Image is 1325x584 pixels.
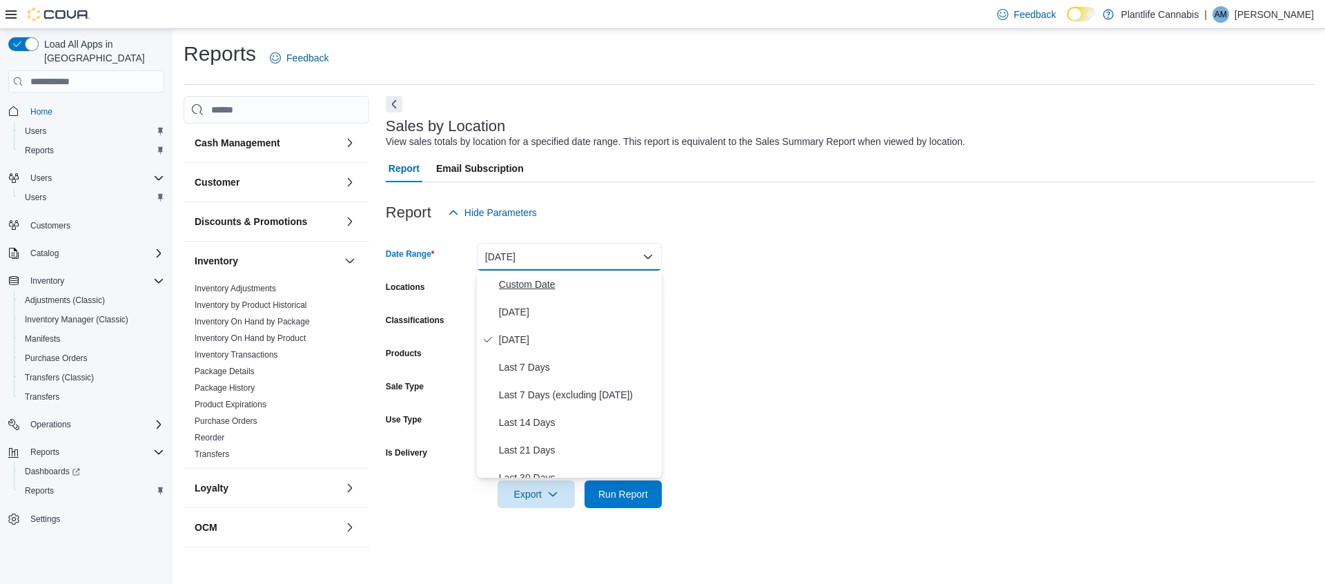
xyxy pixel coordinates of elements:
button: Home [3,101,170,121]
button: Customers [3,215,170,235]
a: Transfers [195,449,229,459]
span: Dark Mode [1067,21,1068,22]
button: Reports [25,444,65,460]
span: Feedback [286,51,328,65]
h3: Inventory [195,254,238,268]
span: Run Report [598,487,648,501]
a: Inventory Manager (Classic) [19,311,134,328]
span: Reports [25,145,54,156]
button: Cash Management [195,136,339,150]
button: Customer [195,175,339,189]
span: Transfers (Classic) [25,372,94,383]
span: Inventory Adjustments [195,283,276,294]
span: Email Subscription [436,155,524,182]
a: Transfers (Classic) [19,369,99,386]
span: Adjustments (Classic) [25,295,105,306]
label: Use Type [386,414,422,425]
a: Inventory Adjustments [195,284,276,293]
span: Feedback [1014,8,1056,21]
button: Inventory [342,253,358,269]
span: Inventory On Hand by Package [195,316,310,327]
button: Manifests [14,329,170,349]
div: View sales totals by location for a specified date range. This report is equivalent to the Sales ... [386,135,965,149]
h3: OCM [195,520,217,534]
span: Package History [195,382,255,393]
a: Adjustments (Classic) [19,292,110,309]
h3: Cash Management [195,136,280,150]
button: Next [386,96,402,113]
img: Cova [28,8,90,21]
span: Reorder [195,432,224,443]
span: Reports [25,444,164,460]
label: Classifications [386,315,444,326]
span: Custom Date [499,276,656,293]
a: Purchase Orders [195,416,257,426]
button: Loyalty [195,481,339,495]
span: Manifests [25,333,60,344]
span: [DATE] [499,304,656,320]
div: Abbie Mckie [1213,6,1229,23]
button: Inventory [195,254,339,268]
button: Reports [3,442,170,462]
a: Users [19,189,52,206]
a: Product Expirations [195,400,266,409]
span: Purchase Orders [19,350,164,367]
h1: Reports [184,40,256,68]
a: Users [19,123,52,139]
a: Feedback [264,44,334,72]
h3: Discounts & Promotions [195,215,307,228]
p: Plantlife Cannabis [1121,6,1199,23]
p: | [1204,6,1207,23]
span: Dashboards [19,463,164,480]
span: Dashboards [25,466,80,477]
button: Customer [342,174,358,191]
button: Loyalty [342,480,358,496]
label: Products [386,348,422,359]
span: Last 14 Days [499,414,656,431]
h3: Sales by Location [386,118,506,135]
h3: Customer [195,175,239,189]
span: Last 7 Days [499,359,656,376]
span: Inventory [25,273,164,289]
a: Package History [195,383,255,393]
button: Hide Parameters [442,199,542,226]
a: Customers [25,217,76,234]
span: Users [25,126,46,137]
span: Users [25,170,164,186]
a: Transfers [19,389,65,405]
button: Discounts & Promotions [195,215,339,228]
span: Report [389,155,420,182]
button: Catalog [3,244,170,263]
button: Run Report [585,480,662,508]
span: Reports [25,485,54,496]
a: Inventory by Product Historical [195,300,307,310]
button: Users [3,168,170,188]
span: Operations [25,416,164,433]
button: Users [14,121,170,141]
div: Inventory [184,280,369,468]
button: Pricing [342,558,358,575]
button: Reports [14,141,170,160]
label: Sale Type [386,381,424,392]
button: Pricing [195,560,339,574]
span: Transfers [19,389,164,405]
button: Operations [25,416,77,433]
div: Select listbox [477,271,662,478]
span: Home [30,106,52,117]
span: Reports [19,483,164,499]
h3: Loyalty [195,481,228,495]
button: Transfers [14,387,170,407]
span: Transfers [25,391,59,402]
span: Customers [30,220,70,231]
button: Users [25,170,57,186]
span: Last 21 Days [499,442,656,458]
span: Last 7 Days (excluding [DATE]) [499,387,656,403]
button: Operations [3,415,170,434]
a: Inventory Transactions [195,350,278,360]
span: Purchase Orders [195,416,257,427]
span: Purchase Orders [25,353,88,364]
a: Manifests [19,331,66,347]
label: Is Delivery [386,447,427,458]
a: Reports [19,142,59,159]
a: Inventory On Hand by Package [195,317,310,327]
